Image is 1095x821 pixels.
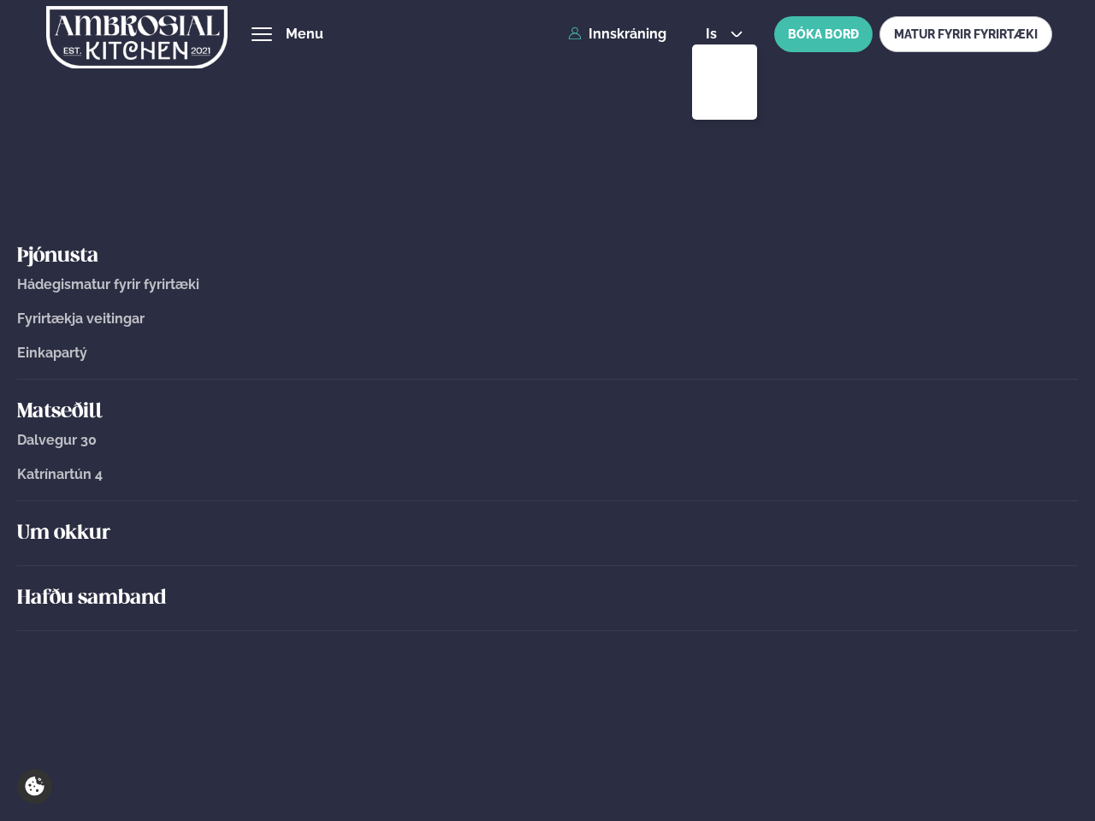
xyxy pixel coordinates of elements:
[17,346,1078,361] a: Einkapartý
[17,432,97,448] span: Dalvegur 30
[17,277,1078,292] a: Hádegismatur fyrir fyrirtæki
[17,467,1078,482] a: Katrínartún 4
[879,16,1052,52] a: MATUR FYRIR FYRIRTÆKI
[706,27,722,41] span: is
[692,27,756,41] button: is
[568,27,666,42] a: Innskráning
[774,16,873,52] button: BÓKA BORÐ
[252,24,272,44] button: hamburger
[17,399,1078,426] a: Matseðill
[17,276,199,292] span: Hádegismatur fyrir fyrirtæki
[17,311,1078,327] a: Fyrirtækja veitingar
[46,3,228,73] img: logo
[17,466,103,482] span: Katrínartún 4
[17,585,1078,612] a: Hafðu samband
[17,520,1078,547] a: Um okkur
[17,769,52,804] a: Cookie settings
[17,243,1078,270] a: Þjónusta
[17,433,1078,448] a: Dalvegur 30
[17,345,87,361] span: Einkapartý
[17,310,145,327] span: Fyrirtækja veitingar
